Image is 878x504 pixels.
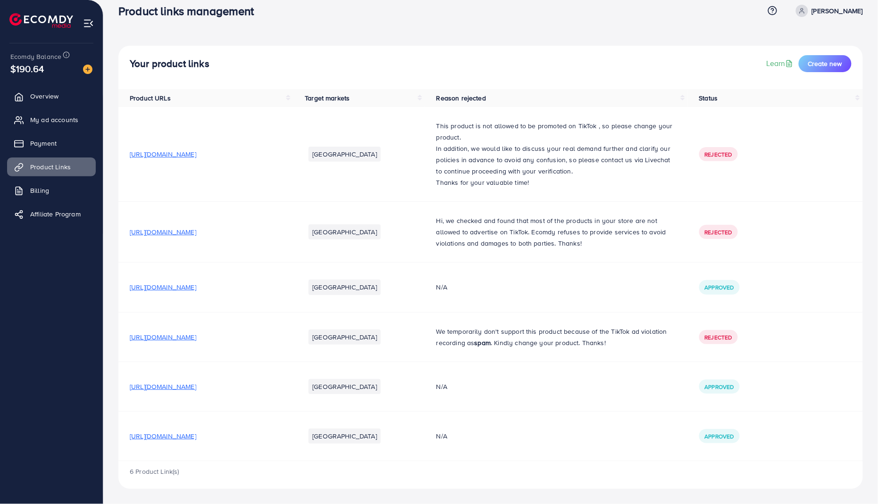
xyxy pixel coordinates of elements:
[10,62,44,75] span: $190.64
[436,120,677,143] p: This product is not allowed to be promoted on TikTok , so please change your product.
[130,382,196,391] span: [URL][DOMAIN_NAME]
[130,431,196,441] span: [URL][DOMAIN_NAME]
[30,139,57,148] span: Payment
[309,379,381,394] li: [GEOGRAPHIC_DATA]
[83,18,94,29] img: menu
[436,431,447,441] span: N/A
[9,13,73,28] img: logo
[705,432,734,440] span: Approved
[7,134,96,153] a: Payment
[130,332,196,342] span: [URL][DOMAIN_NAME]
[30,209,81,219] span: Affiliate Program
[766,58,795,69] a: Learn
[7,110,96,129] a: My ad accounts
[130,149,196,159] span: [URL][DOMAIN_NAME]
[699,93,718,103] span: Status
[812,5,863,17] p: [PERSON_NAME]
[436,326,677,348] p: We temporarily don't support this product because of the TikTok ad violation recording as . Kindl...
[130,467,179,476] span: 6 Product Link(s)
[10,52,61,61] span: Ecomdy Balance
[7,87,96,106] a: Overview
[30,162,71,172] span: Product Links
[83,65,92,74] img: image
[130,93,171,103] span: Product URLs
[705,383,734,391] span: Approved
[792,5,863,17] a: [PERSON_NAME]
[7,205,96,223] a: Affiliate Program
[130,227,196,237] span: [URL][DOMAIN_NAME]
[705,333,732,341] span: Rejected
[7,181,96,200] a: Billing
[309,330,381,345] li: [GEOGRAPHIC_DATA]
[30,91,59,101] span: Overview
[309,429,381,444] li: [GEOGRAPHIC_DATA]
[705,150,732,158] span: Rejected
[309,147,381,162] li: [GEOGRAPHIC_DATA]
[705,283,734,291] span: Approved
[130,58,209,70] h4: Your product links
[799,55,852,72] button: Create new
[305,93,350,103] span: Target markets
[436,143,677,177] p: In addition, we would like to discuss your real demand further and clarify our policies in advanc...
[475,338,491,347] strong: spam
[118,4,262,18] h3: Product links management
[309,280,381,295] li: [GEOGRAPHIC_DATA]
[436,382,447,391] span: N/A
[30,115,78,124] span: My ad accounts
[705,228,732,236] span: Rejected
[838,462,871,497] iframe: Chat
[436,177,677,188] p: Thanks for your valuable time!
[436,93,486,103] span: Reason rejected
[130,282,196,292] span: [URL][DOMAIN_NAME]
[808,59,842,68] span: Create new
[436,282,447,292] span: N/A
[7,157,96,176] a: Product Links
[436,215,677,249] p: Hi, we checked and found that most of the products in your store are not allowed to advertise on ...
[30,186,49,195] span: Billing
[309,224,381,240] li: [GEOGRAPHIC_DATA]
